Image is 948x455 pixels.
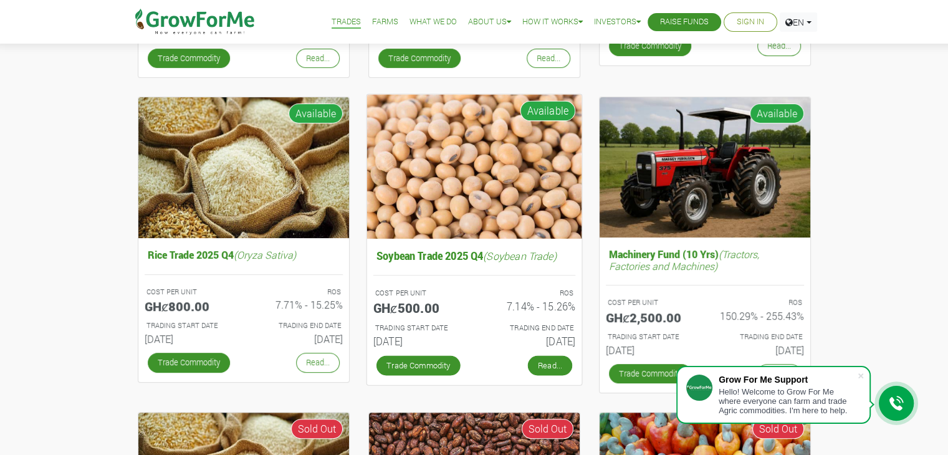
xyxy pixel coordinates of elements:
[486,322,573,333] p: Estimated Trading End Date
[714,344,804,356] h6: [DATE]
[719,375,857,385] div: Grow For Me Support
[752,419,804,439] span: Sold Out
[148,49,230,68] a: Trade Commodity
[291,419,343,439] span: Sold Out
[366,94,582,238] img: growforme image
[146,320,232,331] p: Estimated Trading Start Date
[145,246,343,264] h5: Rice Trade 2025 Q4
[609,247,759,272] i: (Tractors, Factories and Machines)
[375,322,462,333] p: Estimated Trading Start Date
[145,299,234,314] h5: GHȼ800.00
[750,103,804,123] span: Available
[373,246,575,352] a: Soybean Trade 2025 Q4(Soybean Trade) COST PER UNIT GHȼ500.00 ROS 7.14% - 15.26% TRADING START DAT...
[296,353,340,372] a: Read...
[522,419,573,439] span: Sold Out
[255,320,341,331] p: Estimated Trading End Date
[484,300,575,312] h6: 7.14% - 15.26%
[606,245,804,275] h5: Machinery Fund (10 Yrs)
[255,287,341,297] p: ROS
[148,353,230,372] a: Trade Commodity
[606,310,696,325] h5: GHȼ2,500.00
[600,97,810,237] img: growforme image
[234,248,296,261] i: (Oryza Sativa)
[594,16,641,29] a: Investors
[146,287,232,297] p: COST PER UNIT
[253,333,343,345] h6: [DATE]
[719,387,857,415] div: Hello! Welcome to Grow For Me where everyone can farm and trade Agric commodities. I'm here to help.
[714,310,804,322] h6: 150.29% - 255.43%
[757,36,801,55] a: Read...
[332,16,361,29] a: Trades
[780,12,817,32] a: EN
[296,49,340,68] a: Read...
[606,344,696,356] h6: [DATE]
[376,355,460,375] a: Trade Commodity
[484,335,575,347] h6: [DATE]
[289,103,343,123] span: Available
[486,287,573,298] p: ROS
[409,16,457,29] a: What We Do
[757,364,801,383] a: Read...
[468,16,511,29] a: About Us
[609,364,691,383] a: Trade Commodity
[608,297,694,308] p: COST PER UNIT
[606,245,804,361] a: Machinery Fund (10 Yrs)(Tractors, Factories and Machines) COST PER UNIT GHȼ2,500.00 ROS 150.29% -...
[737,16,764,29] a: Sign In
[138,97,349,239] img: growforme image
[609,36,691,55] a: Trade Commodity
[372,16,398,29] a: Farms
[483,249,556,262] i: (Soybean Trade)
[373,246,575,265] h5: Soybean Trade 2025 Q4
[716,297,802,308] p: ROS
[373,335,464,347] h6: [DATE]
[378,49,461,68] a: Trade Commodity
[145,246,343,350] a: Rice Trade 2025 Q4(Oryza Sativa) COST PER UNIT GHȼ800.00 ROS 7.71% - 15.25% TRADING START DATE [D...
[716,332,802,342] p: Estimated Trading End Date
[145,333,234,345] h6: [DATE]
[253,299,343,310] h6: 7.71% - 15.25%
[522,16,583,29] a: How it Works
[608,332,694,342] p: Estimated Trading Start Date
[527,49,570,68] a: Read...
[527,355,572,375] a: Read...
[660,16,709,29] a: Raise Funds
[373,300,464,315] h5: GHȼ500.00
[375,287,462,298] p: COST PER UNIT
[520,100,575,121] span: Available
